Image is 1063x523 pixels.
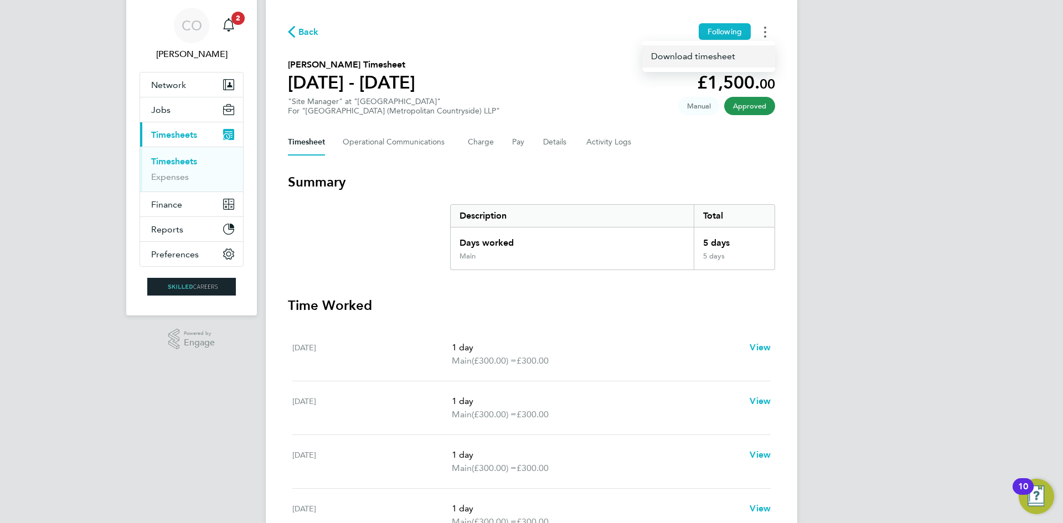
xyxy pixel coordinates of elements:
[168,329,215,350] a: Powered byEngage
[140,217,243,241] button: Reports
[750,449,771,460] span: View
[292,395,452,421] div: [DATE]
[450,204,775,270] div: Summary
[140,48,244,61] span: Craig O'Donovan
[288,173,775,191] h3: Summary
[724,97,775,115] span: This timesheet has been approved.
[288,97,500,116] div: "Site Manager" at "[GEOGRAPHIC_DATA]"
[452,354,472,367] span: Main
[512,129,525,156] button: Pay
[140,278,244,296] a: Go to home page
[288,58,415,71] h2: [PERSON_NAME] Timesheet
[151,199,182,210] span: Finance
[292,341,452,367] div: [DATE]
[147,278,236,296] img: skilledcareers-logo-retina.png
[218,8,240,43] a: 2
[151,130,197,140] span: Timesheets
[298,25,319,39] span: Back
[140,97,243,122] button: Jobs
[678,97,720,115] span: This timesheet was manually created.
[694,227,775,252] div: 5 days
[708,27,742,37] span: Following
[184,329,215,338] span: Powered by
[750,502,771,515] a: View
[517,409,549,420] span: £300.00
[517,463,549,473] span: £300.00
[151,249,199,260] span: Preferences
[140,192,243,216] button: Finance
[642,45,775,68] a: Timesheets Menu
[292,448,452,475] div: [DATE]
[452,462,472,475] span: Main
[750,396,771,406] span: View
[288,129,325,156] button: Timesheet
[451,227,694,252] div: Days worked
[697,72,775,93] app-decimal: £1,500.
[452,408,472,421] span: Main
[288,297,775,314] h3: Time Worked
[452,502,741,515] p: 1 day
[694,252,775,270] div: 5 days
[750,395,771,408] a: View
[472,463,517,473] span: (£300.00) =
[288,25,319,39] button: Back
[140,242,243,266] button: Preferences
[288,106,500,116] div: For "[GEOGRAPHIC_DATA] (Metropolitan Countryside) LLP"
[543,129,569,156] button: Details
[451,205,694,227] div: Description
[694,205,775,227] div: Total
[184,338,215,348] span: Engage
[140,147,243,191] div: Timesheets
[151,224,183,235] span: Reports
[586,129,633,156] button: Activity Logs
[140,73,243,97] button: Network
[750,448,771,462] a: View
[151,156,197,167] a: Timesheets
[140,122,243,147] button: Timesheets
[151,172,189,182] a: Expenses
[343,129,450,156] button: Operational Communications
[140,8,244,61] a: CO[PERSON_NAME]
[472,355,517,366] span: (£300.00) =
[182,18,202,33] span: CO
[750,341,771,354] a: View
[699,23,751,40] button: Following
[750,503,771,514] span: View
[151,105,171,115] span: Jobs
[288,71,415,94] h1: [DATE] - [DATE]
[468,129,494,156] button: Charge
[750,342,771,353] span: View
[452,341,741,354] p: 1 day
[452,448,741,462] p: 1 day
[472,409,517,420] span: (£300.00) =
[151,80,186,90] span: Network
[760,76,775,92] span: 00
[460,252,476,261] div: Main
[231,12,245,25] span: 2
[1019,479,1054,514] button: Open Resource Center, 10 new notifications
[1018,486,1028,501] div: 10
[452,395,741,408] p: 1 day
[517,355,549,366] span: £300.00
[755,23,775,40] button: Timesheets Menu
